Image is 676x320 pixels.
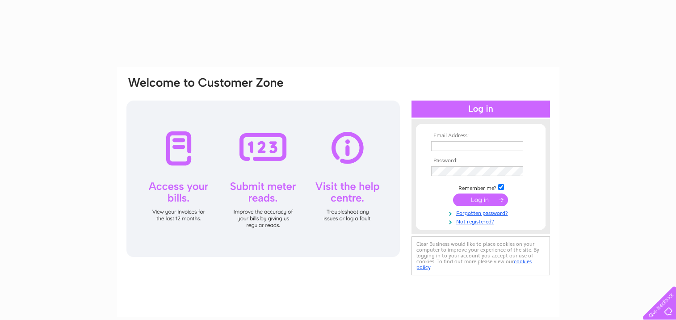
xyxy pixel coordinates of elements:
[453,194,508,206] input: Submit
[429,158,533,164] th: Password:
[429,133,533,139] th: Email Address:
[431,217,533,225] a: Not registered?
[411,236,550,275] div: Clear Business would like to place cookies on your computer to improve your experience of the sit...
[429,183,533,192] td: Remember me?
[431,208,533,217] a: Forgotten password?
[416,258,532,270] a: cookies policy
